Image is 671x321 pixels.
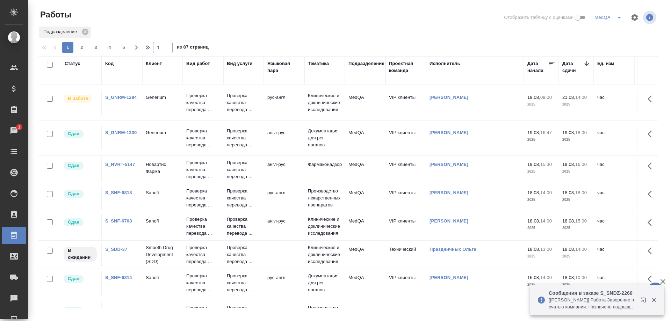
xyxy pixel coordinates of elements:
[527,307,540,312] p: 13.08,
[575,95,587,100] p: 14:00
[227,159,260,180] p: Проверка качества перевода ...
[430,275,468,280] a: [PERSON_NAME]
[63,94,98,103] div: Исполнитель выполняет работу
[527,196,555,203] p: 2025
[308,272,341,293] p: Документация для рег. органов
[562,136,590,143] p: 2025
[186,159,220,180] p: Проверка качества перевода ...
[345,271,385,295] td: MedQA
[105,307,132,312] a: S_SNF-6800
[68,190,79,197] p: Сдан
[385,126,426,150] td: VIP клиенты
[186,272,220,293] p: Проверка качества перевода ...
[68,275,79,282] p: Сдан
[575,275,587,280] p: 10:00
[575,218,587,224] p: 15:00
[146,161,179,175] p: Новартис Фарма
[594,126,634,150] td: час
[68,219,79,226] p: Сдан
[634,214,669,239] td: 1
[104,44,115,51] span: 4
[63,218,98,227] div: Менеджер проверил работу исполнителя, передает ее на следующий этап
[227,188,260,209] p: Проверка качества перевода ...
[562,101,590,108] p: 2025
[594,214,634,239] td: час
[105,247,127,252] a: S_SDD-37
[527,168,555,175] p: 2025
[345,214,385,239] td: MedQA
[643,11,658,24] span: Посмотреть информацию
[68,162,79,169] p: Сдан
[575,130,587,135] p: 18:00
[430,130,468,135] a: [PERSON_NAME]
[643,126,660,143] button: Здесь прячутся важные кнопки
[389,60,423,74] div: Проектная команда
[562,130,575,135] p: 19.08,
[68,95,88,102] p: В работе
[643,214,660,231] button: Здесь прячутся важные кнопки
[634,158,669,182] td: 0.5
[68,130,79,137] p: Сдан
[562,168,590,175] p: 2025
[105,130,137,135] a: S_GNRM-1339
[562,225,590,232] p: 2025
[594,158,634,182] td: час
[594,186,634,210] td: час
[634,271,669,295] td: 1.25
[146,306,179,313] p: Sanofi
[594,90,634,115] td: час
[594,271,634,295] td: час
[227,216,260,237] p: Проверка качества перевода ...
[146,189,179,196] p: Sanofi
[264,158,304,182] td: англ-рус
[562,218,575,224] p: 18.08,
[430,190,468,195] a: [PERSON_NAME]
[146,94,179,101] p: Generium
[146,274,179,281] p: Sanofi
[177,43,209,53] span: из 87 страниц
[527,101,555,108] p: 2025
[626,9,643,26] span: Настроить таблицу
[634,126,669,150] td: 0.5
[63,274,98,284] div: Менеджер проверил работу исполнителя, передает ее на следующий этап
[643,242,660,259] button: Здесь прячутся важные кнопки
[105,60,114,67] div: Код
[385,214,426,239] td: VIP клиенты
[549,297,636,311] p: [[PERSON_NAME]] Работа Заверение печатью компании. Назначено подразделение "Сертифай"
[308,127,341,148] p: Документация для рег. органов
[76,44,87,51] span: 2
[527,136,555,143] p: 2025
[76,42,87,53] button: 2
[345,242,385,267] td: MedQA
[14,124,24,131] span: 1
[562,247,575,252] p: 18.08,
[227,127,260,148] p: Проверка качества перевода ...
[68,307,79,314] p: Сдан
[264,271,304,295] td: рус-англ
[636,293,653,310] button: Открыть в новой вкладке
[90,42,101,53] button: 3
[68,247,93,261] p: В ожидании
[562,95,575,100] p: 21.08,
[540,130,552,135] p: 16:47
[105,162,135,167] a: S_NVRT-5147
[594,242,634,267] td: час
[264,90,304,115] td: рус-англ
[562,275,575,280] p: 18.08,
[647,283,664,300] button: 🙏
[227,272,260,293] p: Проверка качества перевода ...
[63,306,98,315] div: Менеджер проверил работу исполнителя, передает ее на следующий этап
[105,190,132,195] a: S_SNF-6818
[527,190,540,195] p: 18.08,
[345,158,385,182] td: MedQA
[186,244,220,265] p: Проверка качества перевода ...
[643,90,660,107] button: Здесь прячутся важные кнопки
[264,214,304,239] td: англ-рус
[65,60,80,67] div: Статус
[562,162,575,167] p: 19.08,
[308,92,341,113] p: Клинические и доклинические исследования
[575,247,587,252] p: 14:00
[146,60,162,67] div: Клиент
[105,275,132,280] a: S_SNF-6814
[2,122,26,139] a: 1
